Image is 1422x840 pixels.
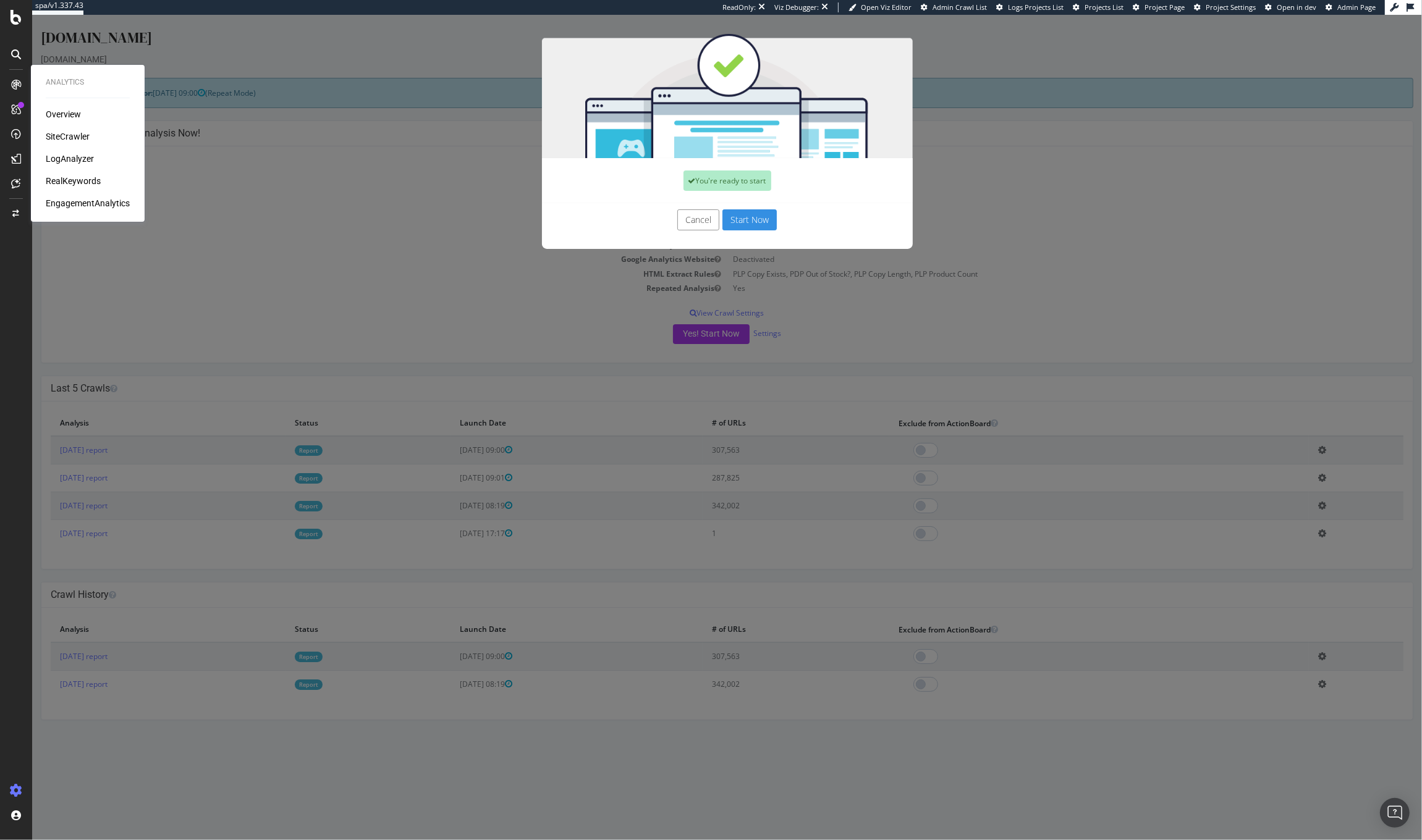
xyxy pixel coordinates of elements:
a: Admin Crawl List [921,2,987,12]
span: Project Settings [1206,2,1256,12]
a: EngagementAnalytics [46,197,130,209]
span: Open in dev [1277,2,1316,12]
a: Project Page [1133,2,1185,12]
a: Overview [46,108,81,120]
a: Open in dev [1265,2,1316,12]
a: Admin Page [1326,2,1376,12]
div: Analytics [46,77,130,88]
div: Open Intercom Messenger [1380,798,1410,828]
img: You're all set! [510,19,881,143]
span: Logs Projects List [1008,2,1064,12]
a: Logs Projects List [996,2,1064,12]
a: Projects List [1073,2,1124,12]
span: Admin Crawl List [933,2,987,12]
button: Cancel [645,195,687,216]
div: Viz Debugger: [774,2,819,12]
span: Project Page [1145,2,1185,12]
a: Open Viz Editor [849,2,912,12]
span: Projects List [1085,2,1124,12]
button: Start Now [690,195,745,216]
a: SiteCrawler [46,130,90,143]
span: Admin Page [1337,2,1376,12]
div: You're ready to start [651,156,739,176]
a: Project Settings [1194,2,1256,12]
div: ReadOnly: [722,2,756,12]
a: LogAnalyzer [46,153,94,165]
span: Open Viz Editor [861,2,912,12]
a: RealKeywords [46,175,101,187]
